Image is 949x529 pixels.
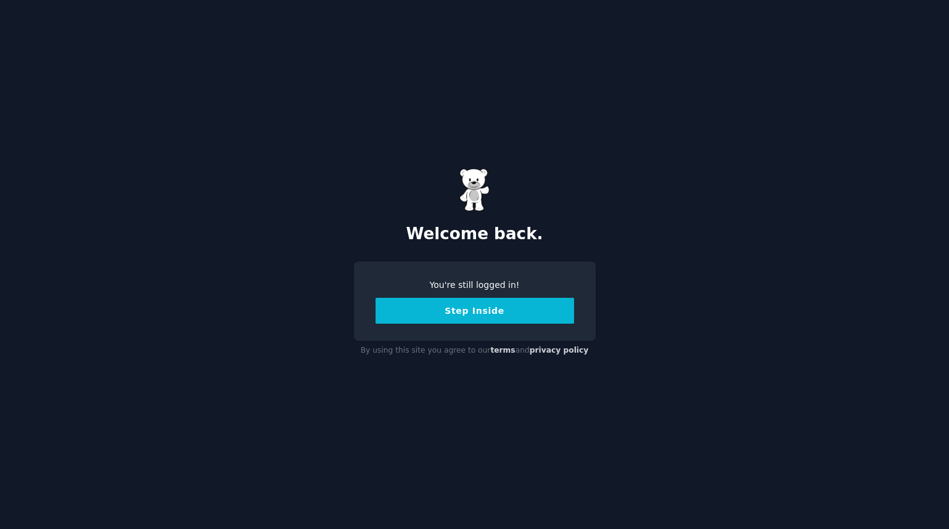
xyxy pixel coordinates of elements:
[490,346,515,355] a: terms
[459,168,490,211] img: Gummy Bear
[376,298,574,324] button: Step Inside
[376,306,574,316] a: Step Inside
[354,224,596,244] h2: Welcome back.
[376,279,574,292] div: You're still logged in!
[530,346,589,355] a: privacy policy
[354,341,596,361] div: By using this site you agree to our and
